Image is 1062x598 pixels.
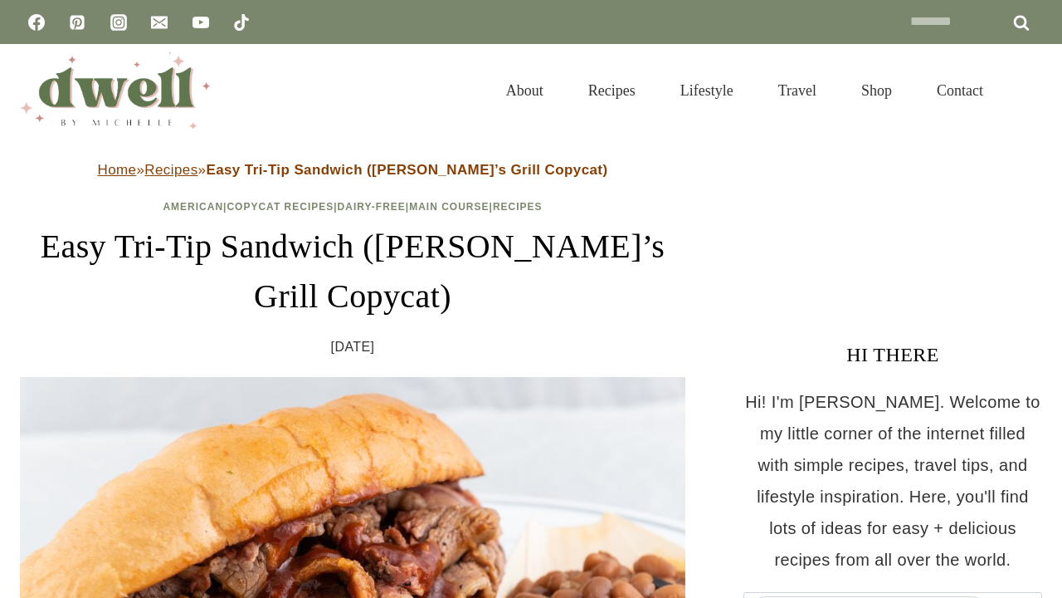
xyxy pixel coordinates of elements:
[658,61,756,120] a: Lifestyle
[98,162,137,178] a: Home
[144,162,197,178] a: Recipes
[20,222,685,321] h1: Easy Tri-Tip Sandwich ([PERSON_NAME]’s Grill Copycat)
[206,162,607,178] strong: Easy Tri-Tip Sandwich ([PERSON_NAME]’s Grill Copycat)
[20,52,211,129] img: DWELL by michelle
[914,61,1006,120] a: Contact
[184,6,217,39] a: YouTube
[143,6,176,39] a: Email
[493,201,543,213] a: Recipes
[225,6,258,39] a: TikTok
[227,201,334,213] a: Copycat Recipes
[163,201,223,213] a: American
[20,6,53,39] a: Facebook
[566,61,658,120] a: Recipes
[409,201,489,213] a: Main Course
[743,340,1042,370] h3: HI THERE
[163,201,542,213] span: | | | |
[1014,76,1042,105] button: View Search Form
[839,61,914,120] a: Shop
[102,6,135,39] a: Instagram
[61,6,94,39] a: Pinterest
[484,61,566,120] a: About
[484,61,1006,120] nav: Primary Navigation
[98,162,608,178] span: » »
[756,61,839,120] a: Travel
[338,201,406,213] a: Dairy-Free
[743,386,1042,576] p: Hi! I'm [PERSON_NAME]. Welcome to my little corner of the internet filled with simple recipes, tr...
[331,335,375,360] time: [DATE]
